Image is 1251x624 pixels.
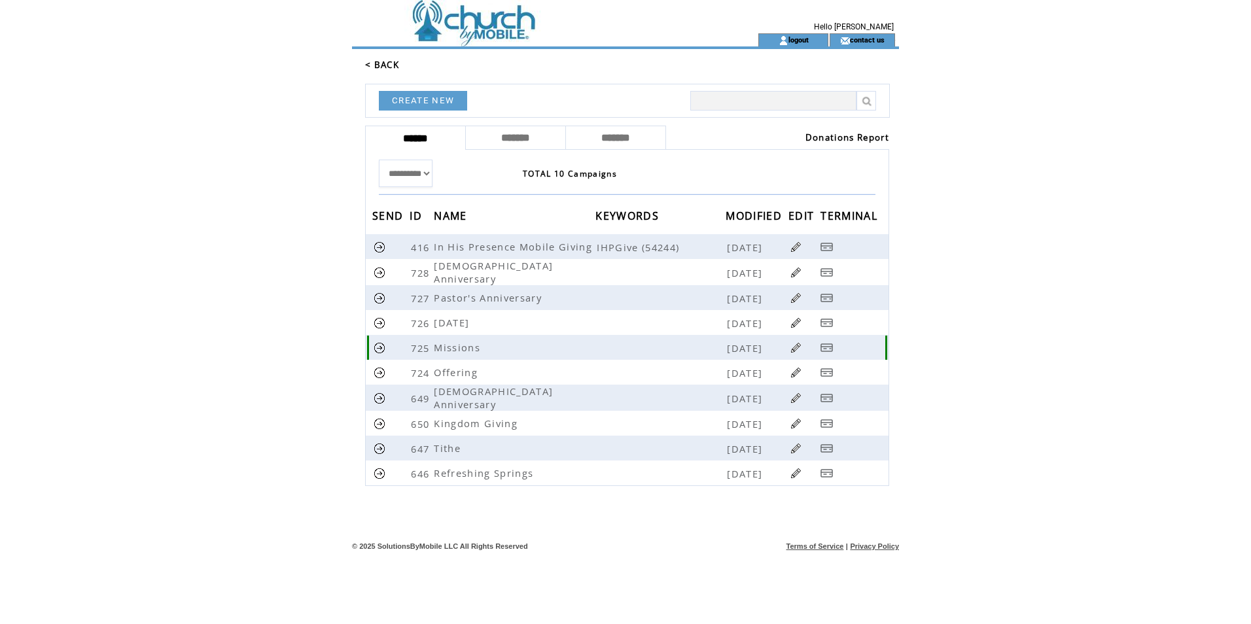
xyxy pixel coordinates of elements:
[411,266,432,279] span: 728
[523,168,617,179] span: TOTAL 10 Campaigns
[434,240,595,253] span: In His Presence Mobile Giving
[850,35,885,44] a: contact us
[779,35,788,46] img: account_icon.gif
[788,35,809,44] a: logout
[411,292,432,305] span: 727
[595,205,662,230] span: KEYWORDS
[434,205,470,230] span: NAME
[434,341,484,354] span: Missions
[726,205,785,230] span: MODIFIED
[372,205,406,230] span: SEND
[727,417,766,430] span: [DATE]
[805,131,889,143] a: Donations Report
[840,35,850,46] img: contact_us_icon.gif
[410,205,425,230] span: ID
[352,542,528,550] span: © 2025 SolutionsByMobile LLC All Rights Reserved
[411,417,432,430] span: 650
[814,22,894,31] span: Hello [PERSON_NAME]
[850,542,899,550] a: Privacy Policy
[786,542,844,550] a: Terms of Service
[788,205,817,230] span: EDIT
[410,211,425,219] a: ID
[597,241,724,254] span: IHPGive (54244)
[846,542,848,550] span: |
[727,241,766,254] span: [DATE]
[365,59,399,71] a: < BACK
[411,341,432,355] span: 725
[434,466,537,479] span: Refreshing Springs
[434,385,553,411] span: [DEMOGRAPHIC_DATA] Anniversary
[727,467,766,480] span: [DATE]
[727,442,766,455] span: [DATE]
[411,241,432,254] span: 416
[727,317,766,330] span: [DATE]
[434,417,521,430] span: Kingdom Giving
[434,366,481,379] span: Offering
[411,392,432,405] span: 649
[434,291,545,304] span: Pastor's Anniversary
[434,442,464,455] span: Tithe
[434,259,553,285] span: [DEMOGRAPHIC_DATA] Anniversary
[411,317,432,330] span: 726
[595,211,662,219] a: KEYWORDS
[727,341,766,355] span: [DATE]
[411,442,432,455] span: 647
[434,211,470,219] a: NAME
[411,366,432,379] span: 724
[727,292,766,305] span: [DATE]
[411,467,432,480] span: 646
[434,316,472,329] span: [DATE]
[727,266,766,279] span: [DATE]
[379,91,467,111] a: CREATE NEW
[726,211,785,219] a: MODIFIED
[727,392,766,405] span: [DATE]
[727,366,766,379] span: [DATE]
[820,205,881,230] span: TERMINAL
